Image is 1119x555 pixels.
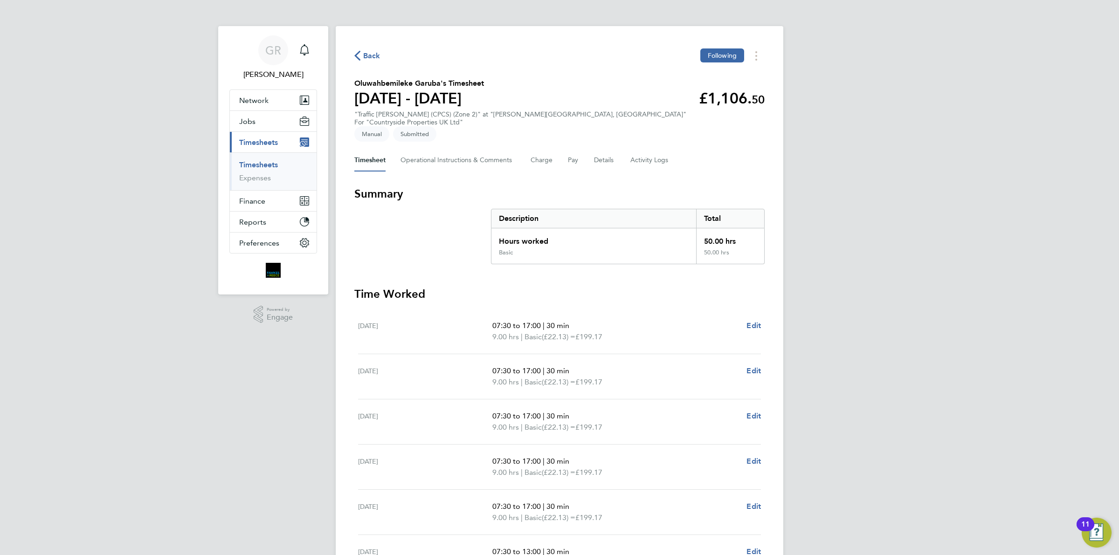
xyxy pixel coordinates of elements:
button: Network [230,90,317,110]
span: Engage [267,314,293,322]
button: Details [594,149,615,171]
span: | [543,502,545,511]
span: 30 min [546,411,569,420]
span: (£22.13) = [542,468,575,477]
span: | [521,332,523,341]
div: [DATE] [358,365,492,388]
span: Timesheets [239,138,278,147]
div: [DATE] [358,411,492,433]
nav: Main navigation [218,26,328,295]
span: 9.00 hrs [492,377,519,386]
span: Reports [239,218,266,226]
span: £199.17 [575,423,602,432]
span: Gareth Richardson [229,69,317,80]
span: Basic [525,467,542,478]
span: 30 min [546,321,569,330]
a: Timesheets [239,160,278,169]
button: Operational Instructions & Comments [401,149,516,171]
span: Edit [746,457,761,466]
button: Preferences [230,233,317,253]
span: Jobs [239,117,256,126]
button: Pay [568,149,579,171]
span: 07:30 to 17:00 [492,411,541,420]
span: 9.00 hrs [492,513,519,522]
a: Edit [746,456,761,467]
a: Edit [746,411,761,422]
div: Hours worked [491,228,696,249]
div: "Traffic [PERSON_NAME] (CPCS) (Zone 2)" at "[PERSON_NAME][GEOGRAPHIC_DATA], [GEOGRAPHIC_DATA]" [354,110,686,126]
button: Reports [230,212,317,232]
div: For "Countryside Properties UK Ltd" [354,118,686,126]
div: 50.00 hrs [696,228,764,249]
span: Basic [525,331,542,343]
div: Timesheets [230,152,317,190]
span: (£22.13) = [542,332,575,341]
span: 07:30 to 17:00 [492,366,541,375]
span: £199.17 [575,468,602,477]
a: Edit [746,320,761,331]
span: | [521,377,523,386]
div: Summary [491,209,765,264]
span: | [521,513,523,522]
a: Edit [746,365,761,377]
span: 07:30 to 17:00 [492,457,541,466]
span: 30 min [546,457,569,466]
span: 50 [752,93,765,106]
span: | [543,321,545,330]
button: Finance [230,191,317,211]
span: (£22.13) = [542,423,575,432]
span: £199.17 [575,513,602,522]
div: [DATE] [358,456,492,478]
span: This timesheet is Submitted. [393,126,436,142]
div: Description [491,209,696,228]
span: GR [265,44,281,56]
a: Edit [746,501,761,512]
a: GR[PERSON_NAME] [229,35,317,80]
span: Network [239,96,269,105]
span: £199.17 [575,377,602,386]
button: Timesheets [230,132,317,152]
button: Activity Logs [630,149,670,171]
div: [DATE] [358,320,492,343]
h3: Summary [354,186,765,201]
span: Preferences [239,239,279,247]
button: Charge [531,149,553,171]
a: Expenses [239,173,271,182]
button: Timesheet [354,149,386,171]
span: | [521,423,523,432]
button: Following [700,48,744,62]
span: 9.00 hrs [492,332,519,341]
button: Open Resource Center, 11 new notifications [1082,518,1112,548]
span: (£22.13) = [542,377,575,386]
span: | [543,411,545,420]
span: 07:30 to 17:00 [492,321,541,330]
span: 9.00 hrs [492,423,519,432]
div: 50.00 hrs [696,249,764,264]
a: Powered byEngage [254,306,293,323]
h3: Time Worked [354,287,765,301]
h2: Oluwahbemileke Garuba's Timesheet [354,78,484,89]
span: 9.00 hrs [492,468,519,477]
span: (£22.13) = [542,513,575,522]
app-decimal: £1,106. [699,89,765,107]
button: Jobs [230,111,317,131]
div: Basic [499,249,513,256]
span: Finance [239,197,265,206]
span: Basic [525,512,542,523]
span: | [521,468,523,477]
span: Edit [746,502,761,511]
span: This timesheet was manually created. [354,126,389,142]
div: [DATE] [358,501,492,523]
span: £199.17 [575,332,602,341]
span: Edit [746,411,761,420]
span: Edit [746,366,761,375]
span: 07:30 to 17:00 [492,502,541,511]
span: | [543,457,545,466]
button: Timesheets Menu [748,48,765,63]
span: Edit [746,321,761,330]
span: 30 min [546,502,569,511]
span: Powered by [267,306,293,314]
button: Back [354,50,380,62]
span: Following [708,51,737,60]
div: Total [696,209,764,228]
